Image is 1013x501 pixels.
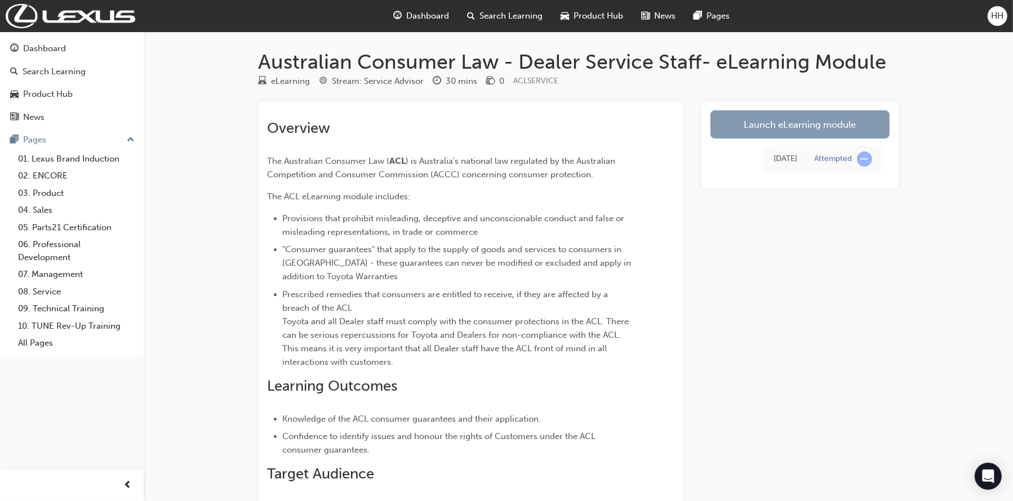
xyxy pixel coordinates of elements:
[283,289,632,367] span: Prescribed remedies that consumers are entitled to receive, if they are affected by a breach of t...
[384,5,458,28] a: guage-iconDashboard
[641,9,650,23] span: news-icon
[694,9,702,23] span: pages-icon
[124,478,132,493] span: prev-icon
[259,77,267,87] span: learningResourceType_ELEARNING-icon
[479,10,543,23] span: Search Learning
[268,119,331,137] span: Overview
[14,167,139,185] a: 02. ENCORE
[654,10,676,23] span: News
[268,191,411,202] span: The ACL eLearning module includes:
[433,77,442,87] span: clock-icon
[14,219,139,236] a: 05. Parts21 Certification
[514,76,559,86] span: Learning resource code
[14,236,139,266] a: 06. Professional Development
[5,107,139,128] a: News
[14,266,139,283] a: 07. Management
[815,154,852,164] div: Attempted
[393,9,402,23] span: guage-icon
[975,463,1002,490] div: Open Intercom Messenger
[10,90,19,100] span: car-icon
[5,38,139,59] a: Dashboard
[23,42,66,55] div: Dashboard
[14,334,139,352] a: All Pages
[283,213,627,237] span: Provisions that prohibit misleading, deceptive and unconscionable conduct and false or misleading...
[14,185,139,202] a: 03. Product
[259,74,310,88] div: Type
[446,75,478,88] div: 30 mins
[10,44,19,54] span: guage-icon
[23,111,45,124] div: News
[487,77,495,87] span: money-icon
[319,74,424,88] div: Stream
[319,77,328,87] span: target-icon
[283,414,541,424] span: Knowledge of the ACL consumer guarantees and their application.
[390,156,406,166] span: ACL
[14,317,139,335] a: 10. TUNE Rev-Up Training
[283,244,634,281] span: "Consumer guarantees" that apply to the supply of goods and services to consumers in [GEOGRAPHIC_...
[14,202,139,219] a: 04. Sales
[10,135,19,145] span: pages-icon
[857,151,872,167] span: learningRecordVerb_ATTEMPT-icon
[23,88,73,101] div: Product Hub
[332,75,424,88] div: Stream: Service Advisor
[127,133,135,147] span: up-icon
[487,74,505,88] div: Price
[23,65,86,78] div: Search Learning
[433,74,478,88] div: Duration
[500,75,505,88] div: 0
[259,50,899,74] h1: Australian Consumer Law - Dealer Service Staff- eLearning Module
[5,129,139,150] button: Pages
[14,150,139,168] a: 01. Lexus Brand Induction
[685,5,739,28] a: pages-iconPages
[268,377,398,395] span: Learning Outcomes
[268,156,390,166] span: The Australian Consumer Law (
[707,10,730,23] span: Pages
[552,5,632,28] a: car-iconProduct Hub
[268,156,618,180] span: ) is Australia's national law regulated by the Australian Competition and Consumer Commission (AC...
[561,9,569,23] span: car-icon
[5,36,139,129] button: DashboardSearch LearningProduct HubNews
[774,153,798,165] div: Tue Aug 12 2025 09:00:28 GMT+0930 (Australian Central Standard Time)
[6,4,135,28] img: Trak
[268,465,375,482] span: Target Audience
[467,9,475,23] span: search-icon
[5,61,139,82] a: Search Learning
[632,5,685,28] a: news-iconNews
[458,5,552,28] a: search-iconSearch Learning
[992,10,1004,23] span: HH
[988,6,1007,26] button: HH
[10,113,19,123] span: news-icon
[14,300,139,317] a: 09. Technical Training
[574,10,623,23] span: Product Hub
[710,110,890,138] a: Launch eLearning module
[272,75,310,88] div: eLearning
[283,431,598,455] span: Confidence to identify issues and honour the rights of Customers under the ACL consumer guarantees.
[5,84,139,105] a: Product Hub
[23,133,46,146] div: Pages
[10,67,18,77] span: search-icon
[14,283,139,301] a: 08. Service
[406,10,449,23] span: Dashboard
